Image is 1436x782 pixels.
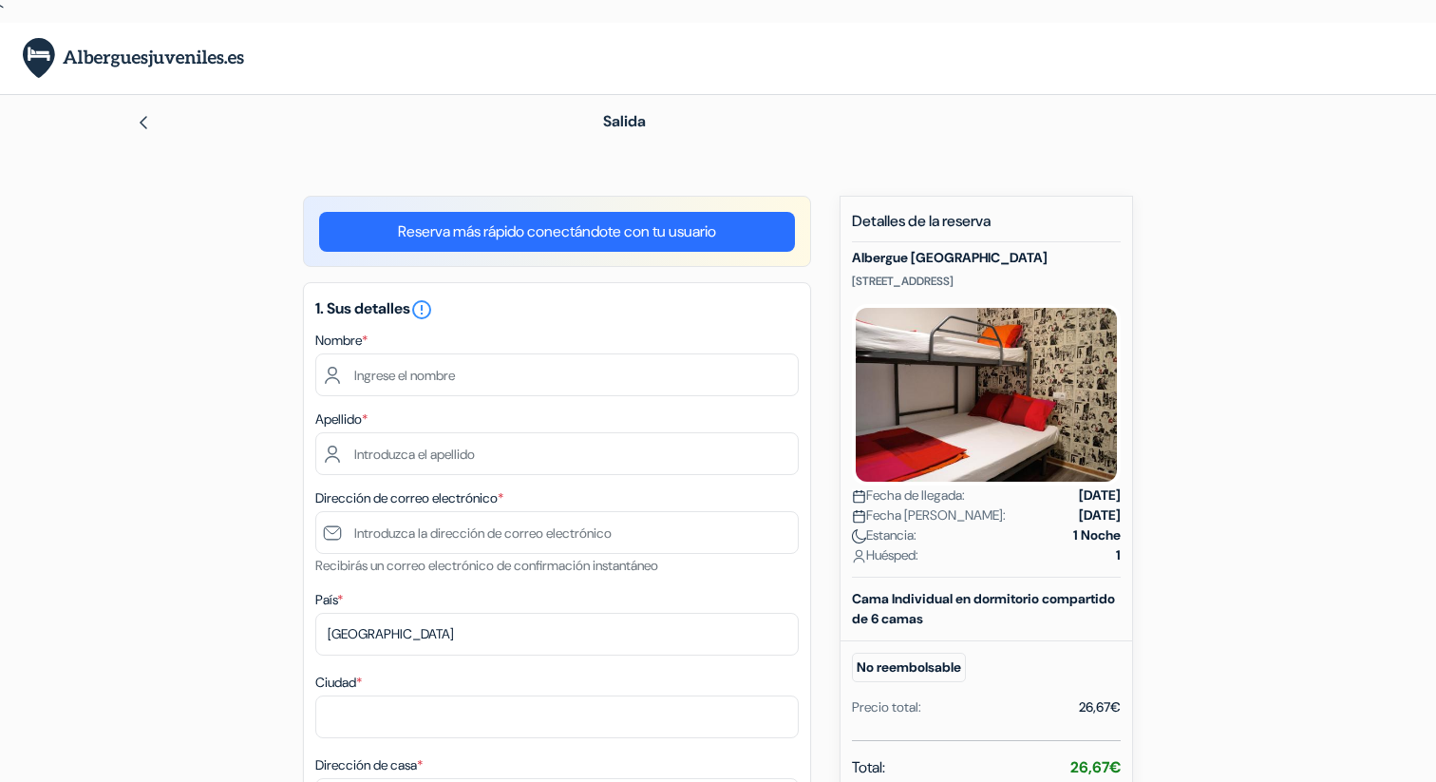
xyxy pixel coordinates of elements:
[852,486,965,505] span: Fecha de llegada:
[136,115,151,130] img: left_arrow.svg
[852,529,866,544] img: moon.svg
[852,250,1121,266] h5: Albergue [GEOGRAPHIC_DATA]
[23,38,244,79] img: AlberguesJuveniles.es
[319,212,795,252] a: Reserva más rápido conectándote con tu usuario
[852,509,866,524] img: calendar.svg
[1070,757,1121,777] strong: 26,67€
[315,557,658,574] small: Recibirás un correo electrónico de confirmación instantáneo
[852,756,885,779] span: Total:
[410,298,433,321] i: error_outline
[852,489,866,504] img: calendar.svg
[852,212,1121,242] h5: Detalles de la reserva
[603,111,646,131] span: Salida
[852,697,921,717] div: Precio total:
[852,549,866,563] img: user_icon.svg
[315,432,799,475] input: Introduzca el apellido
[315,410,368,429] label: Apellido
[315,511,799,554] input: Introduzca la dirección de correo electrónico
[315,488,503,508] label: Dirección de correo electrónico
[852,545,918,565] span: Huésped:
[852,505,1006,525] span: Fecha [PERSON_NAME]:
[852,653,966,682] small: No reembolsable
[852,274,1121,289] p: [STREET_ADDRESS]
[315,353,799,396] input: Ingrese el nombre
[852,590,1115,627] b: Cama Individual en dormitorio compartido de 6 camas
[1073,525,1121,545] strong: 1 Noche
[315,755,423,775] label: Dirección de casa
[1079,697,1121,717] div: 26,67€
[1079,486,1121,505] strong: [DATE]
[1116,545,1121,565] strong: 1
[315,331,368,351] label: Nombre
[852,525,916,545] span: Estancia:
[315,298,799,321] h5: 1. Sus detalles
[315,673,362,693] label: Ciudad
[410,298,433,318] a: error_outline
[1079,505,1121,525] strong: [DATE]
[315,590,343,610] label: País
